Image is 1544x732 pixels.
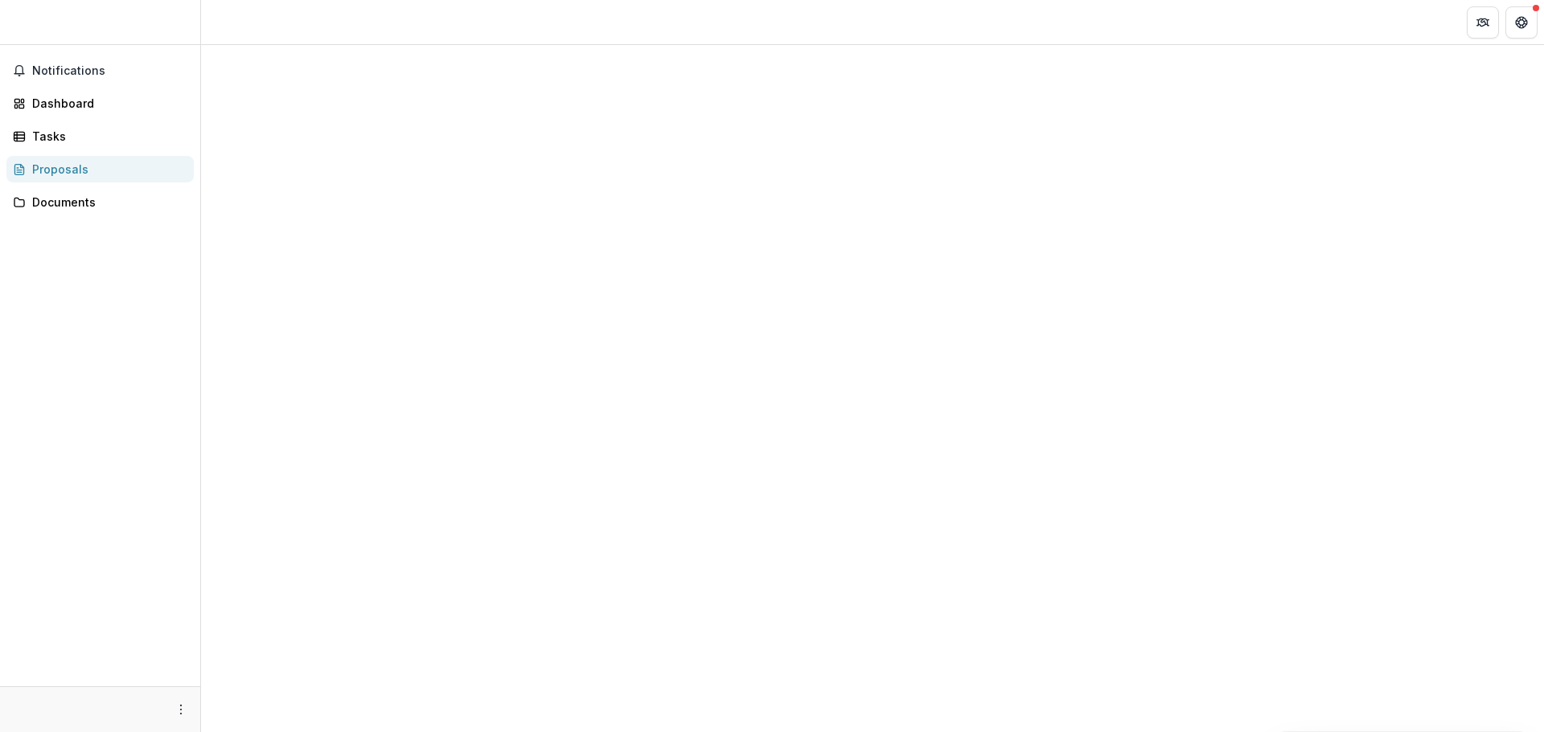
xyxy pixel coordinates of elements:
[171,700,191,719] button: More
[32,194,181,211] div: Documents
[6,123,194,149] a: Tasks
[32,128,181,145] div: Tasks
[1505,6,1538,39] button: Get Help
[32,95,181,112] div: Dashboard
[1467,6,1499,39] button: Partners
[6,58,194,84] button: Notifications
[6,156,194,182] a: Proposals
[32,64,187,78] span: Notifications
[6,189,194,215] a: Documents
[32,161,181,178] div: Proposals
[6,90,194,117] a: Dashboard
